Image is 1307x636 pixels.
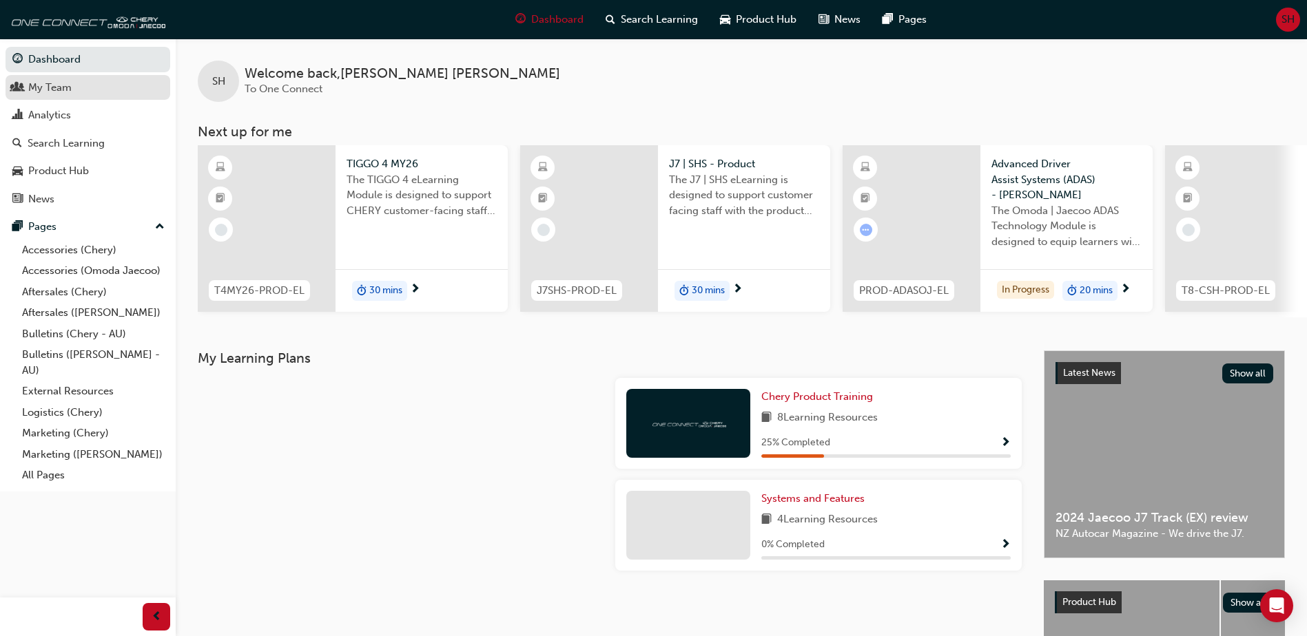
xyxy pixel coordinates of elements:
[215,224,227,236] span: learningRecordVerb_NONE-icon
[669,172,819,219] span: The J7 | SHS eLearning is designed to support customer facing staff with the product and sales in...
[692,283,725,299] span: 30 mins
[1000,539,1011,551] span: Show Progress
[198,350,1022,366] h3: My Learning Plans
[6,131,170,156] a: Search Learning
[12,193,23,206] span: news-icon
[761,435,830,451] span: 25 % Completed
[1276,8,1300,32] button: SH
[198,145,508,312] a: T4MY26-PROD-ELTIGGO 4 MY26The TIGGO 4 eLearning Module is designed to support CHERY customer-faci...
[17,423,170,444] a: Marketing (Chery)
[17,344,170,381] a: Bulletins ([PERSON_NAME] - AU)
[12,221,23,233] span: pages-icon
[1223,593,1275,613] button: Show all
[12,165,23,178] span: car-icon
[12,82,23,94] span: people-icon
[538,190,548,208] span: booktick-icon
[357,282,367,300] span: duration-icon
[883,11,893,28] span: pages-icon
[410,284,420,296] span: next-icon
[761,511,772,529] span: book-icon
[1062,596,1116,608] span: Product Hub
[347,156,497,172] span: TIGGO 4 MY26
[761,389,878,405] a: Chery Product Training
[807,6,872,34] a: news-iconNews
[17,465,170,486] a: All Pages
[12,138,22,150] span: search-icon
[1182,283,1270,299] span: T8-CSH-PROD-EL
[1282,12,1295,28] span: SH
[991,156,1142,203] span: Advanced Driver Assist Systems (ADAS) - [PERSON_NAME]
[520,145,830,312] a: J7SHS-PROD-ELJ7 | SHS - ProductThe J7 | SHS eLearning is designed to support customer facing staf...
[6,44,170,214] button: DashboardMy TeamAnalyticsSearch LearningProduct HubNews
[872,6,938,34] a: pages-iconPages
[606,11,615,28] span: search-icon
[245,83,322,95] span: To One Connect
[212,74,225,89] span: SH
[819,11,829,28] span: news-icon
[28,107,71,123] div: Analytics
[861,190,870,208] span: booktick-icon
[537,224,550,236] span: learningRecordVerb_NONE-icon
[1067,282,1077,300] span: duration-icon
[214,283,305,299] span: T4MY26-PROD-EL
[28,136,105,151] div: Search Learning
[17,444,170,465] a: Marketing ([PERSON_NAME])
[1000,437,1011,449] span: Show Progress
[6,187,170,212] a: News
[245,66,560,82] span: Welcome back , [PERSON_NAME] [PERSON_NAME]
[1260,589,1293,622] div: Open Intercom Messenger
[621,12,698,28] span: Search Learning
[860,224,872,236] span: learningRecordVerb_ATTEMPT-icon
[777,410,878,427] span: 8 Learning Resources
[777,511,878,529] span: 4 Learning Resources
[1000,434,1011,452] button: Show Progress
[1056,510,1273,526] span: 2024 Jaecoo J7 Track (EX) review
[12,109,23,122] span: chart-icon
[679,282,689,300] span: duration-icon
[537,283,617,299] span: J7SHS-PROD-EL
[1222,363,1274,383] button: Show all
[17,240,170,261] a: Accessories (Chery)
[1183,190,1193,208] span: booktick-icon
[761,390,873,403] span: Chery Product Training
[6,214,170,240] button: Pages
[28,163,89,179] div: Product Hub
[6,75,170,100] a: My Team
[595,6,709,34] a: search-iconSearch Learning
[1063,367,1115,379] span: Latest News
[7,6,165,33] img: oneconnect
[28,191,54,207] div: News
[17,402,170,423] a: Logistics (Chery)
[28,80,72,96] div: My Team
[515,11,526,28] span: guage-icon
[1120,284,1131,296] span: next-icon
[861,159,870,177] span: learningResourceType_ELEARNING-icon
[991,203,1142,250] span: The Omoda | Jaecoo ADAS Technology Module is designed to equip learners with essential knowledge ...
[1080,283,1113,299] span: 20 mins
[761,537,825,553] span: 0 % Completed
[898,12,927,28] span: Pages
[17,302,170,324] a: Aftersales ([PERSON_NAME])
[761,491,870,507] a: Systems and Features
[1055,591,1274,613] a: Product HubShow all
[720,11,730,28] span: car-icon
[1056,362,1273,384] a: Latest NewsShow all
[152,608,162,626] span: prev-icon
[1056,526,1273,542] span: NZ Autocar Magazine - We drive the J7.
[17,260,170,282] a: Accessories (Omoda Jaecoo)
[504,6,595,34] a: guage-iconDashboard
[531,12,584,28] span: Dashboard
[176,124,1307,140] h3: Next up for me
[6,103,170,128] a: Analytics
[997,281,1054,299] div: In Progress
[17,282,170,303] a: Aftersales (Chery)
[17,381,170,402] a: External Resources
[761,410,772,427] span: book-icon
[369,283,402,299] span: 30 mins
[155,218,165,236] span: up-icon
[17,324,170,345] a: Bulletins (Chery - AU)
[834,12,861,28] span: News
[761,492,865,505] span: Systems and Features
